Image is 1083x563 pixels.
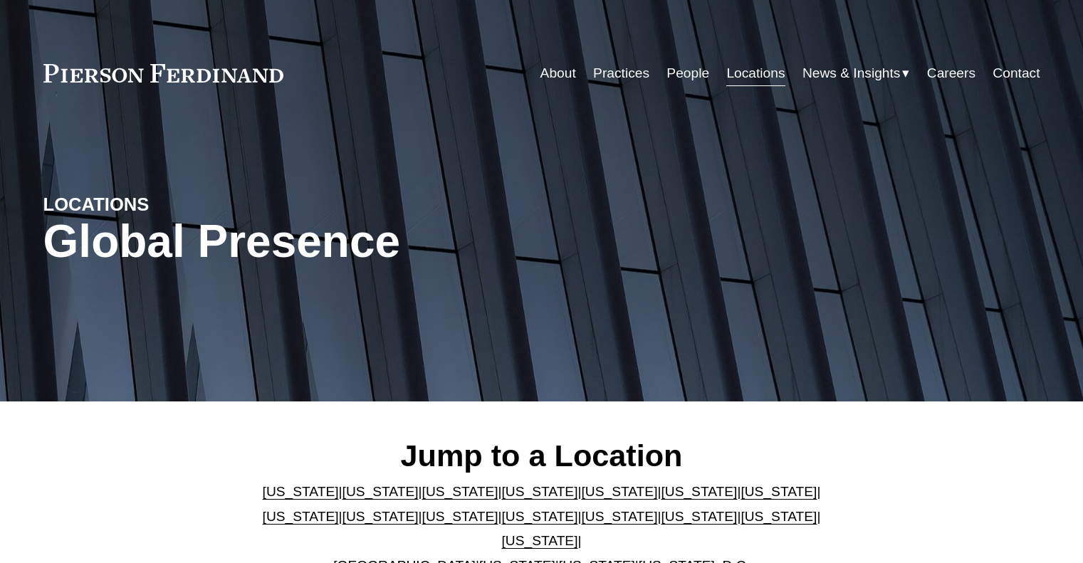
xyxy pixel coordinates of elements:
[342,484,419,499] a: [US_STATE]
[502,533,578,548] a: [US_STATE]
[661,484,737,499] a: [US_STATE]
[666,60,709,87] a: People
[802,60,910,87] a: folder dropdown
[540,60,576,87] a: About
[593,60,649,87] a: Practices
[342,509,419,524] a: [US_STATE]
[927,60,975,87] a: Careers
[43,193,293,216] h4: LOCATIONS
[502,509,578,524] a: [US_STATE]
[502,484,578,499] a: [US_STATE]
[802,61,901,86] span: News & Insights
[741,509,817,524] a: [US_STATE]
[251,437,832,474] h2: Jump to a Location
[741,484,817,499] a: [US_STATE]
[422,484,498,499] a: [US_STATE]
[581,509,657,524] a: [US_STATE]
[263,509,339,524] a: [US_STATE]
[43,216,708,268] h1: Global Presence
[993,60,1040,87] a: Contact
[661,509,737,524] a: [US_STATE]
[422,509,498,524] a: [US_STATE]
[263,484,339,499] a: [US_STATE]
[726,60,785,87] a: Locations
[581,484,657,499] a: [US_STATE]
